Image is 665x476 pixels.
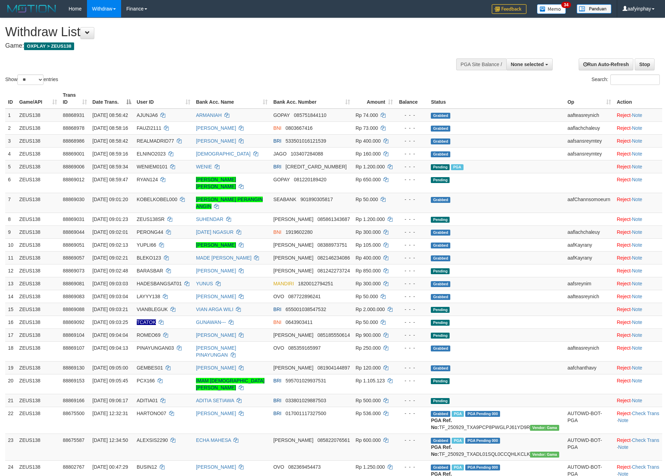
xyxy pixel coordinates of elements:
span: Rp 1.200.000 [356,164,385,169]
td: · [614,328,662,341]
a: Note [632,307,642,312]
a: MADE [PERSON_NAME] [196,255,251,261]
td: aafsansreymtey [565,134,614,147]
a: [PERSON_NAME] [196,242,236,248]
td: ZEUS138 [16,160,60,173]
a: Note [632,332,642,338]
a: [PERSON_NAME] [196,294,236,299]
a: Reject [617,255,631,261]
td: 16 [5,316,16,328]
span: OXPLAY > ZEUS138 [24,42,74,50]
a: Note [632,125,642,131]
td: aaflachchaleuy [565,121,614,134]
span: Copy 081220189420 to clipboard [294,177,326,182]
span: Pending [431,320,450,326]
span: Rp 50.000 [356,197,378,202]
td: 12 [5,264,16,277]
span: Copy 087722896241 to clipboard [288,294,320,299]
span: [DATE] 09:02:13 [93,242,128,248]
td: · [614,225,662,238]
span: BLEKO123 [137,255,161,261]
td: 9 [5,225,16,238]
td: aafChannsomoeurn [565,193,614,213]
span: FAUZI2111 [137,125,161,131]
a: Reject [617,112,631,118]
div: - - - [398,163,425,170]
div: - - - [398,319,425,326]
span: Rp 74.000 [356,112,378,118]
span: VIANBLEGUK [137,307,168,312]
span: 88869006 [63,164,84,169]
span: Copy 1820012794251 to clipboard [298,281,333,286]
span: Rp 50.000 [356,319,378,325]
span: WENIEM0101 [137,164,168,169]
span: Pending [431,177,450,183]
a: [PERSON_NAME] [196,332,236,338]
img: Feedback.jpg [492,4,527,14]
span: [PERSON_NAME] [273,216,313,222]
td: 10 [5,238,16,251]
a: Reject [617,332,631,338]
td: · [614,173,662,193]
span: Copy 1919602280 to clipboard [285,229,312,235]
span: Grabbed [431,281,450,287]
span: Pending [431,164,450,170]
span: 88869030 [63,197,84,202]
th: User ID: activate to sort column ascending [134,89,193,109]
a: Reject [617,378,631,383]
span: [DATE] 09:03:21 [93,307,128,312]
td: ZEUS138 [16,225,60,238]
a: Reject [617,197,631,202]
span: 88869057 [63,255,84,261]
span: 88868978 [63,125,84,131]
span: Rp 1.200.000 [356,216,385,222]
span: [DATE] 09:01:23 [93,216,128,222]
a: [PERSON_NAME] [196,365,236,371]
a: [DEMOGRAPHIC_DATA] [196,151,251,157]
a: Run Auto-Refresh [579,58,633,70]
span: YUPLI66 [137,242,156,248]
span: Copy 08388973751 to clipboard [317,242,347,248]
a: Check Trans [632,464,659,470]
span: RYAN124 [137,177,158,182]
span: Copy 082146234086 to clipboard [317,255,350,261]
span: Grabbed [431,126,450,132]
a: Stop [635,58,655,70]
span: 88869104 [63,332,84,338]
span: [PERSON_NAME] [273,242,313,248]
td: ZEUS138 [16,134,60,147]
td: ZEUS138 [16,193,60,213]
span: Copy 0803667416 to clipboard [285,125,312,131]
div: - - - [398,332,425,339]
span: Rp 300.000 [356,281,381,286]
td: ZEUS138 [16,109,60,122]
td: ZEUS138 [16,290,60,303]
a: Note [632,319,642,325]
a: Reject [617,294,631,299]
td: ZEUS138 [16,277,60,290]
th: Game/API: activate to sort column ascending [16,89,60,109]
span: Grabbed [431,151,450,157]
a: WENIE [196,164,212,169]
span: REALMADRID77 [137,138,174,144]
span: Copy 533501016121539 to clipboard [285,138,326,144]
span: BNI [273,125,281,131]
a: Reject [617,138,631,144]
span: 88869012 [63,177,84,182]
span: 88868986 [63,138,84,144]
a: [PERSON_NAME] PERANGIN ANGIN [196,197,263,209]
a: Reject [617,437,631,443]
a: Note [632,345,642,351]
td: ZEUS138 [16,213,60,225]
a: Note [632,216,642,222]
td: aafKayrany [565,238,614,251]
span: Rp 650.000 [356,177,381,182]
span: [DATE] 09:02:48 [93,268,128,273]
td: ZEUS138 [16,173,60,193]
td: 3 [5,134,16,147]
a: Reject [617,125,631,131]
td: aaflachchaleuy [565,225,614,238]
a: Reject [617,464,631,470]
span: Rp 400.000 [356,138,381,144]
span: PERONG44 [137,229,163,235]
